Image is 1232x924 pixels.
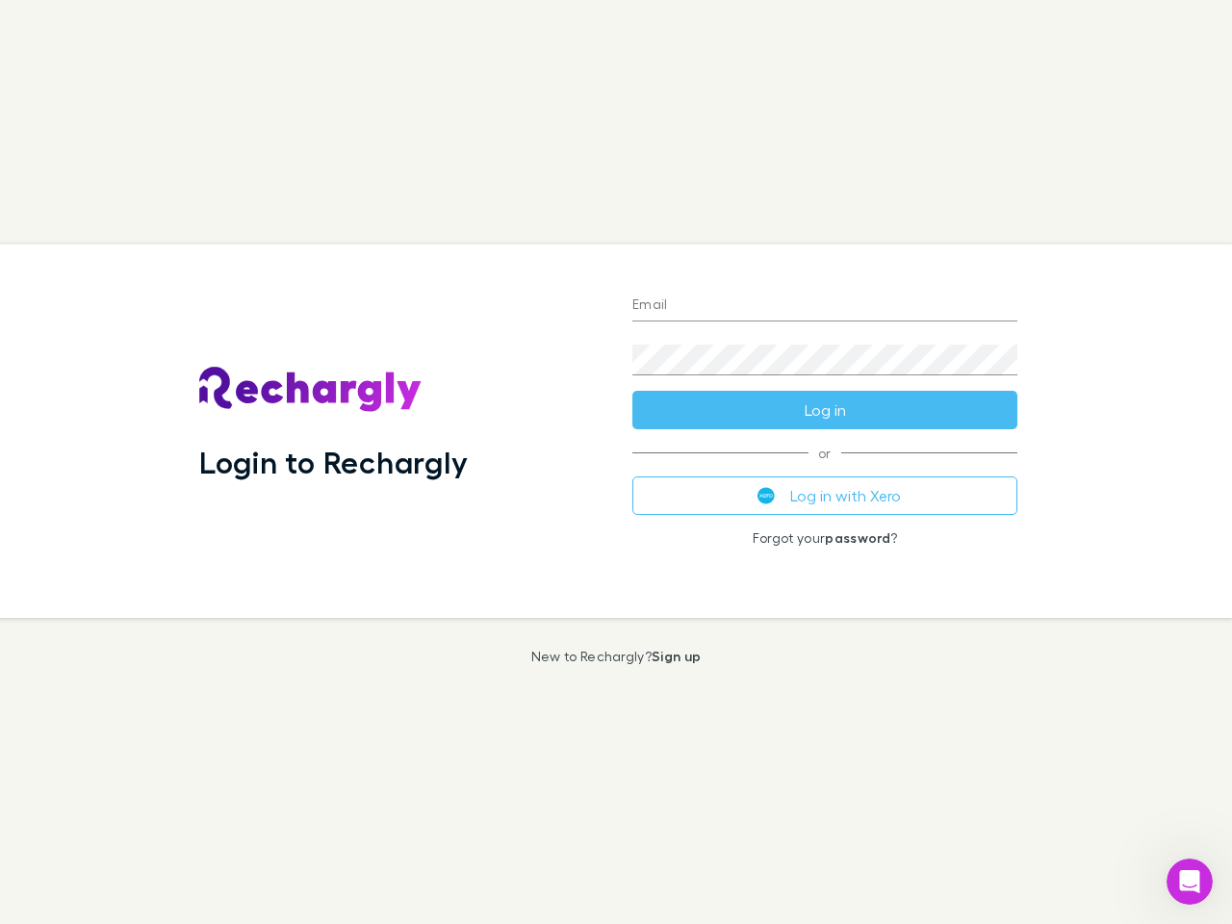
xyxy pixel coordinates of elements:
img: Rechargly's Logo [199,367,423,413]
a: Sign up [652,648,701,664]
p: Forgot your ? [632,530,1017,546]
a: password [825,529,890,546]
h1: Login to Rechargly [199,444,468,480]
img: Xero's logo [757,487,775,504]
button: Log in with Xero [632,476,1017,515]
iframe: Intercom live chat [1167,859,1213,905]
span: or [632,452,1017,453]
p: New to Rechargly? [531,649,702,664]
button: Log in [632,391,1017,429]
